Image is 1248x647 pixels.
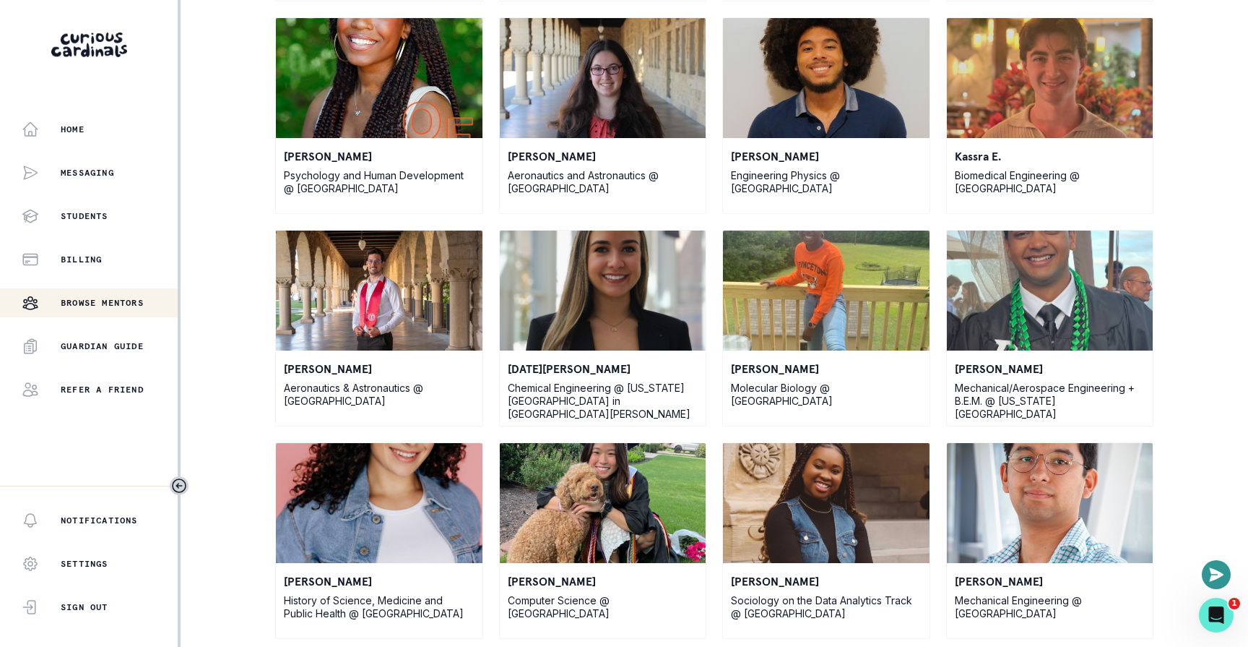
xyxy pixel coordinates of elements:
[61,210,108,222] p: Students
[723,18,929,138] img: Noah H.'s profile photo
[30,222,241,237] div: We'll be back online [DATE]
[1202,560,1231,589] button: Open or close messaging widget
[955,573,1145,590] p: [PERSON_NAME]
[61,340,144,352] p: Guardian Guide
[731,169,922,195] p: Engineering Physics @ [GEOGRAPHIC_DATA]
[275,17,483,214] a: Victoria R.'s profile photo[PERSON_NAME]Psychology and Human Development @ [GEOGRAPHIC_DATA]
[284,573,474,590] p: [PERSON_NAME]
[276,231,482,351] img: Matthew H.'s profile photo
[499,442,707,639] a: Shannon L.'s profile photo[PERSON_NAME]Computer Science @ [GEOGRAPHIC_DATA]
[61,297,144,309] p: Browse Mentors
[1228,598,1240,609] span: 1
[51,33,127,57] img: Curious Cardinals Logo
[56,487,88,497] span: Home
[955,169,1145,195] p: Biomedical Engineering @ [GEOGRAPHIC_DATA]
[170,476,188,495] button: Toggle sidebar
[508,169,698,195] p: Aeronautics and Astronautics @ [GEOGRAPHIC_DATA]
[29,152,260,176] p: How can we help?
[955,594,1145,620] p: Mechanical Engineering @ [GEOGRAPHIC_DATA]
[500,443,706,563] img: Shannon L.'s profile photo
[144,451,289,509] button: Messages
[508,573,698,590] p: [PERSON_NAME]
[723,443,929,563] img: Nana Y.'s profile photo
[284,360,474,377] p: [PERSON_NAME]
[500,18,706,138] img: Julia T.'s profile photo
[508,147,698,165] p: [PERSON_NAME]
[955,382,1145,421] p: Mechanical/Aerospace Engineering + B.E.M. @ [US_STATE][GEOGRAPHIC_DATA]
[30,207,241,222] div: Send us a message
[946,17,1154,214] a: Kassra E.'s profile photoKassra E.Biomedical Engineering @ [GEOGRAPHIC_DATA]
[284,147,474,165] p: [PERSON_NAME]
[1199,598,1234,633] iframe: Intercom live chat
[500,231,706,351] img: Lucia U.'s profile photo
[61,601,108,613] p: Sign Out
[955,360,1145,377] p: [PERSON_NAME]
[275,230,483,427] a: Matthew H.'s profile photo[PERSON_NAME]Aeronautics & Astronautics @ [GEOGRAPHIC_DATA]
[731,594,922,620] p: Sociology on the Data Analytics Track @ [GEOGRAPHIC_DATA]
[731,573,922,590] p: [PERSON_NAME]
[731,360,922,377] p: [PERSON_NAME]
[722,442,930,639] a: Nana Y.'s profile photo[PERSON_NAME]Sociology on the Data Analytics Track @ [GEOGRAPHIC_DATA]
[955,147,1145,165] p: Kassra E.
[61,384,144,395] p: Refer a friend
[276,18,482,138] img: Victoria R.'s profile photo
[248,23,274,49] div: Close
[192,487,242,497] span: Messages
[61,558,108,570] p: Settings
[508,594,698,620] p: Computer Science @ [GEOGRAPHIC_DATA]
[499,230,707,427] a: Lucia U.'s profile photo[DATE][PERSON_NAME]Chemical Engineering @ [US_STATE][GEOGRAPHIC_DATA] in ...
[947,18,1153,138] img: Kassra E.'s profile photo
[29,27,87,51] img: logo
[947,443,1153,563] img: jaime r.'s profile photo
[508,360,698,377] p: [DATE][PERSON_NAME]
[731,382,922,408] p: Molecular Biology @ [GEOGRAPHIC_DATA]
[284,382,474,408] p: Aeronautics & Astronautics @ [GEOGRAPHIC_DATA]
[196,23,225,52] div: Profile image for Lily@CC
[61,254,102,265] p: Billing
[61,124,84,135] p: Home
[722,17,930,214] a: Noah H.'s profile photo[PERSON_NAME]Engineering Physics @ [GEOGRAPHIC_DATA]
[14,194,274,249] div: Send us a messageWe'll be back online [DATE]
[722,230,930,427] a: Naisha S.'s profile photo[PERSON_NAME]Molecular Biology @ [GEOGRAPHIC_DATA]
[29,103,260,152] p: Hi [PERSON_NAME] 👋
[276,443,482,563] img: Samantha P.'s profile photo
[508,382,698,421] p: Chemical Engineering @ [US_STATE][GEOGRAPHIC_DATA] in [GEOGRAPHIC_DATA][PERSON_NAME]
[61,167,114,179] p: Messaging
[284,594,474,620] p: History of Science, Medicine and Public Health @ [GEOGRAPHIC_DATA]
[275,442,483,639] a: Samantha P.'s profile photo[PERSON_NAME]History of Science, Medicine and Public Health @ [GEOGRAP...
[946,442,1154,639] a: jaime r.'s profile photo[PERSON_NAME]Mechanical Engineering @ [GEOGRAPHIC_DATA]
[946,230,1154,427] a: Aditya J.'s profile photo[PERSON_NAME]Mechanical/Aerospace Engineering + B.E.M. @ [US_STATE][GEOG...
[947,231,1153,351] img: Aditya J.'s profile photo
[284,169,474,195] p: Psychology and Human Development @ [GEOGRAPHIC_DATA]
[499,17,707,214] a: Julia T.'s profile photo[PERSON_NAME]Aeronautics and Astronautics @ [GEOGRAPHIC_DATA]
[723,231,929,351] img: Naisha S.'s profile photo
[61,515,138,526] p: Notifications
[731,147,922,165] p: [PERSON_NAME]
